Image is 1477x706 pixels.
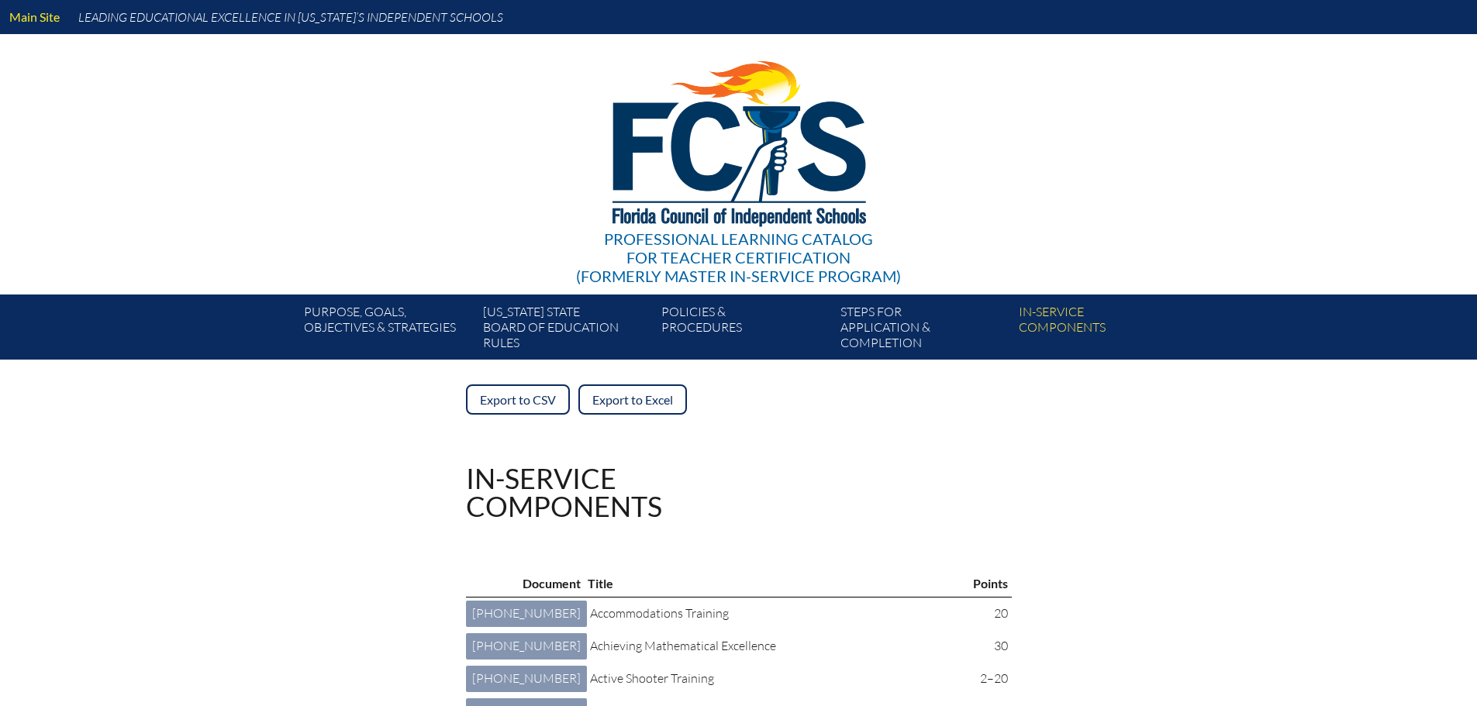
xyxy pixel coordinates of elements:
[834,301,1013,360] a: Steps forapplication & completion
[626,248,851,267] span: for Teacher Certification
[576,229,901,285] div: Professional Learning Catalog (formerly Master In-service Program)
[466,464,662,520] h1: In-service components
[655,301,833,360] a: Policies &Procedures
[3,6,66,27] a: Main Site
[973,573,1008,594] p: Points
[470,573,581,594] p: Document
[590,669,963,689] p: Active Shooter Training
[578,34,899,246] img: FCISlogo221.eps
[570,31,907,288] a: Professional Learning Catalog for Teacher Certification(formerly Master In-service Program)
[477,301,655,360] a: [US_STATE] StateBoard of Education rules
[466,601,587,627] a: [PHONE_NUMBER]
[975,636,1008,656] p: 30
[590,604,963,624] p: Accommodations Training
[298,301,476,360] a: Purpose, goals,objectives & strategies
[466,666,587,692] a: [PHONE_NUMBER]
[466,384,570,415] a: Export to CSV
[578,384,687,415] a: Export to Excel
[588,573,957,594] p: Title
[590,636,963,656] p: Achieving Mathematical Excellence
[1013,301,1191,360] a: In-servicecomponents
[975,669,1008,689] p: 2–20
[975,604,1008,624] p: 20
[466,633,587,660] a: [PHONE_NUMBER]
